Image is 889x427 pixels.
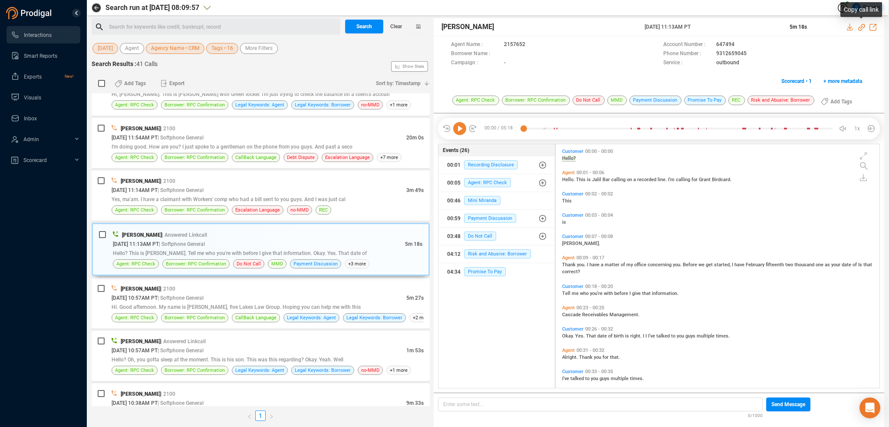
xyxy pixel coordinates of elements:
[642,291,652,296] span: that
[645,23,779,31] span: [DATE] 11:13AM PT
[663,50,712,59] span: Phone Number :
[165,206,225,214] span: Borrower: RPC Confirmation
[562,333,575,339] span: Okay.
[771,397,805,411] span: Send Message
[685,333,697,339] span: guys
[591,376,599,381] span: you
[23,157,47,163] span: Scorecard
[92,43,118,54] button: [DATE]
[728,96,745,105] span: REC
[562,255,575,261] span: Agent
[562,241,600,246] span: [PERSON_NAME].
[562,312,582,318] span: Cascade
[656,333,671,339] span: talked
[633,177,637,182] span: a
[115,206,154,214] span: Agent: RPC Check
[169,76,184,90] span: Export
[840,2,882,17] div: Copy call link
[24,53,57,59] span: Smart Reports
[438,174,555,192] button: 00:05Agent: RPC Check
[356,20,372,33] span: Search
[562,191,583,197] span: Customer
[683,262,698,268] span: Before
[438,245,555,263] button: 04:12Risk and Abusive: Borrower
[161,178,175,184] span: | 2100
[447,247,461,261] div: 04:12
[112,91,390,97] span: Hi, [PERSON_NAME]. This is [PERSON_NAME] with Green locker. I'm just trying to check the balance ...
[11,47,73,64] a: Smart Reports
[438,192,555,209] button: 00:46Mini Miranda
[746,262,766,268] span: February
[92,60,136,67] span: Search Results :
[637,177,658,182] span: recorded
[240,43,278,54] button: More Filters
[605,262,621,268] span: matter
[438,156,555,174] button: 00:01Recording Disclosure
[562,326,583,332] span: Customer
[295,101,351,109] span: Legal Keywords: Borrower
[611,177,627,182] span: calling
[121,286,161,292] span: [PERSON_NAME]
[747,96,814,105] span: Risk and Abusive: Borrower
[120,43,144,54] button: Agent
[165,366,225,374] span: Borrower: RPC Confirmation
[677,333,685,339] span: you
[583,212,615,218] span: 00:03 - 00:04
[643,333,645,339] span: I
[562,284,583,289] span: Customer
[115,366,154,374] span: Agent: RPC Check
[562,262,577,268] span: Thank
[112,304,361,310] span: Hi. Good afternoon. My name is [PERSON_NAME], five Lakes Law Group. Hoping you can help me with this
[562,354,579,360] span: Alright.
[438,228,555,245] button: 03:48Do Not Call
[586,333,597,339] span: That
[627,177,633,182] span: on
[295,366,351,374] span: Legal Keywords: Borrower
[819,74,867,88] button: + more metadata
[113,250,367,256] span: Hello? This is [PERSON_NAME]. Tell me who you're with before I give that information. Okay. Yes. ...
[464,196,500,205] span: Mini Miranda
[235,206,280,214] span: Escalation Language
[668,177,676,182] span: I'm
[562,156,576,162] span: Hello?
[464,232,496,241] span: Do Not Call
[121,178,161,184] span: [PERSON_NAME]
[648,262,673,268] span: concerning
[402,14,424,119] span: Show Stats
[597,333,608,339] span: date
[560,146,879,387] div: grid
[590,291,604,296] span: you're
[652,291,678,296] span: information.
[345,259,369,268] span: +3 more
[271,260,283,268] span: MMD
[576,177,587,182] span: This
[610,354,620,360] span: that.
[562,219,566,225] span: is
[406,135,424,141] span: 20m 0s
[587,177,592,182] span: is
[121,338,161,344] span: [PERSON_NAME]
[7,47,80,64] li: Smart Reports
[255,410,266,421] li: 1
[634,262,648,268] span: office
[562,348,575,353] span: Agent
[361,366,379,374] span: no-MMD
[451,59,500,68] span: Campaign :
[443,146,469,154] span: Events (26)
[116,260,155,268] span: Agent: RPC Check
[406,295,424,301] span: 5m 27s
[24,116,37,122] span: Inbox
[112,144,352,150] span: I'm doing good. How are you? I just spoke to a gentleman on the phone from you guys. And past a seco
[165,101,225,109] span: Borrower: RPC Confirmation
[159,241,205,247] span: | Softphone General
[319,206,328,214] span: REC
[92,278,430,328] div: [PERSON_NAME]| 2100[DATE] 10:57AM PT| Softphone General5m 27sHi. Good afternoon. My name is [PERS...
[438,263,555,281] button: 04:34Promise To Pay
[766,397,810,411] button: Send Message
[626,262,634,268] span: my
[572,291,580,296] span: me
[830,95,852,109] span: Add Tags
[859,397,880,418] div: Open Intercom Messenger
[98,43,113,54] span: [DATE]
[663,59,712,68] span: Service :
